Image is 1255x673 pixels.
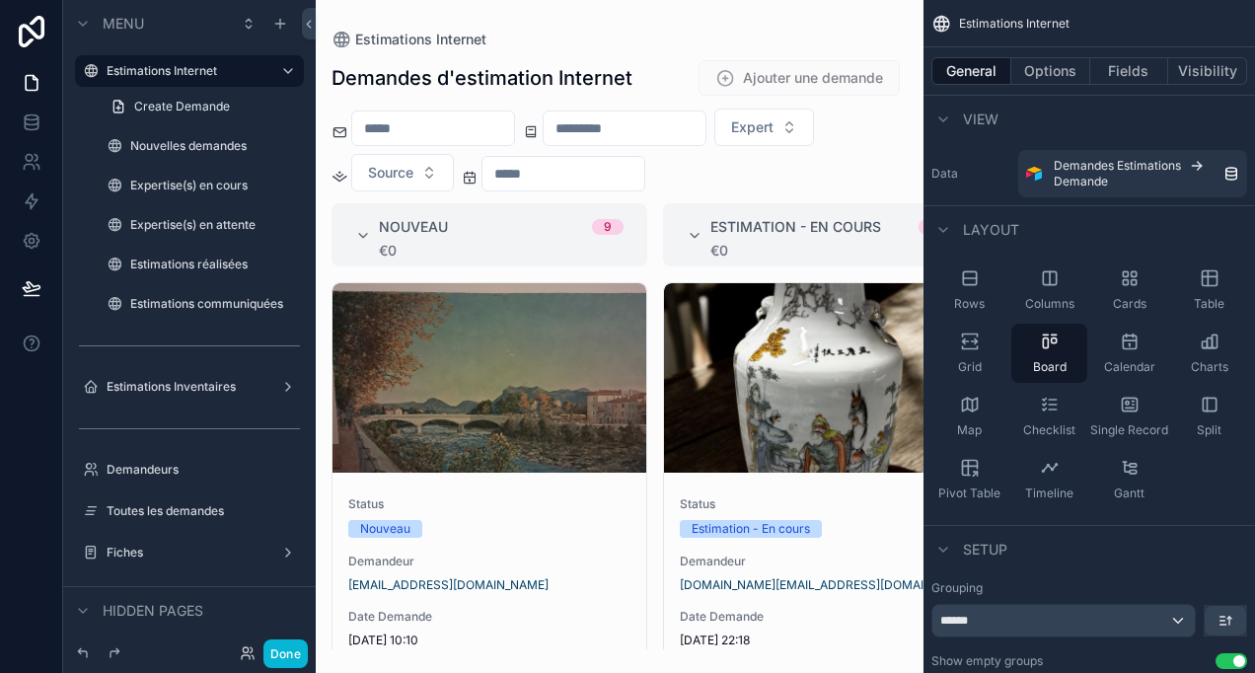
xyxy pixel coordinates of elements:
span: Columns [1025,296,1074,312]
button: Timeline [1011,450,1087,509]
button: Charts [1171,324,1247,383]
button: Done [263,639,308,668]
a: Demandes EstimationsDemande [1018,150,1247,197]
button: Cards [1091,261,1167,320]
span: Table [1194,296,1224,312]
span: Timeline [1025,486,1073,501]
button: Options [1011,57,1090,85]
button: Fields [1090,57,1169,85]
span: Create Demande [134,99,230,114]
label: Data [931,166,1010,182]
span: Cards [1113,296,1146,312]
label: Expertise(s) en attente [130,217,300,233]
span: Grid [958,359,982,375]
span: Estimations Internet [959,16,1070,32]
button: Gantt [1091,450,1167,509]
span: Checklist [1023,422,1075,438]
button: Columns [1011,261,1087,320]
a: Create Demande [99,91,304,122]
button: Pivot Table [931,450,1007,509]
label: Grouping [931,580,983,596]
label: Estimations Internet [107,63,264,79]
button: General [931,57,1011,85]
span: Map [957,422,982,438]
label: Demandeurs [107,462,300,478]
img: Airtable Logo [1026,166,1042,182]
label: Estimations communiquées [130,296,300,312]
button: Single Record [1091,387,1167,446]
span: Pivot Table [938,486,1000,501]
button: Split [1171,387,1247,446]
span: Demande [1054,174,1108,189]
button: Table [1171,261,1247,320]
button: Rows [931,261,1007,320]
label: Nouvelles demandes [130,138,300,154]
button: Grid [931,324,1007,383]
span: Setup [963,540,1007,560]
span: Demandes Estimations [1054,158,1181,174]
label: Estimations Inventaires [107,379,272,395]
span: Single Record [1090,422,1168,438]
label: Fiches [107,545,272,561]
button: Map [931,387,1007,446]
span: Gantt [1114,486,1144,501]
button: Board [1011,324,1087,383]
span: Rows [954,296,985,312]
span: View [963,110,998,129]
label: Estimations réalisées [130,257,300,272]
label: Toutes les demandes [107,503,300,519]
span: Board [1033,359,1067,375]
span: Calendar [1104,359,1155,375]
button: Calendar [1091,324,1167,383]
button: Visibility [1168,57,1247,85]
span: Layout [963,220,1019,240]
button: Checklist [1011,387,1087,446]
span: Menu [103,14,144,34]
span: Hidden pages [103,601,203,621]
span: Split [1197,422,1221,438]
label: Expertise(s) en cours [130,178,300,193]
span: Charts [1191,359,1228,375]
